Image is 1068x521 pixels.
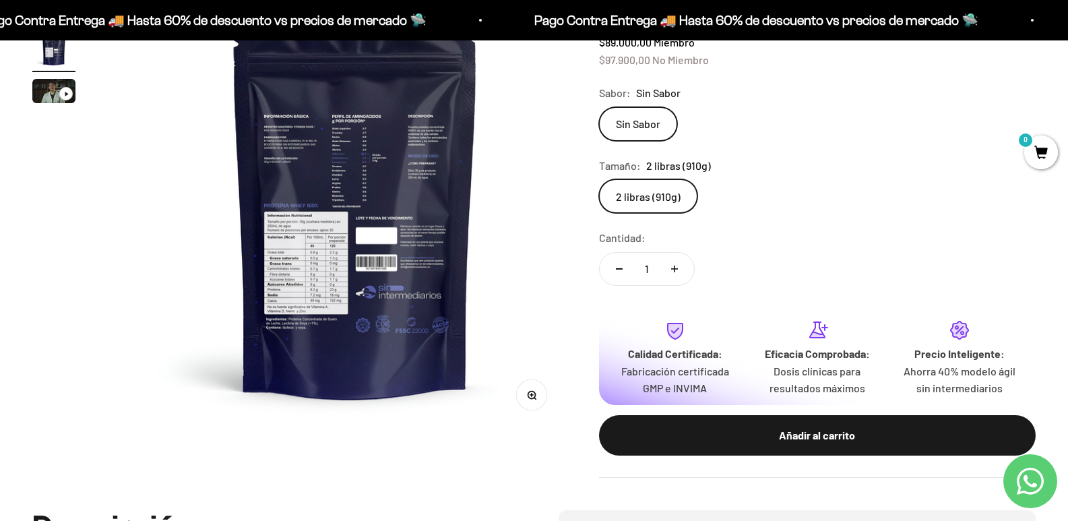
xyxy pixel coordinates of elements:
[652,53,709,66] span: No Miembro
[655,253,694,285] button: Aumentar cantidad
[532,9,976,31] p: Pago Contra Entrega 🚚 Hasta 60% de descuento vs precios de mercado 🛸
[600,253,639,285] button: Reducir cantidad
[914,347,1005,360] strong: Precio Inteligente:
[899,363,1019,397] p: Ahorra 40% modelo ágil sin intermediarios
[1024,146,1058,161] a: 0
[599,415,1036,456] button: Añadir al carrito
[654,36,695,49] span: Miembro
[626,427,1009,444] div: Añadir al carrito
[1017,132,1034,148] mark: 0
[646,157,711,175] span: 2 libras (910g)
[757,363,877,397] p: Dosis clínicas para resultados máximos
[599,157,641,175] legend: Tamaño:
[615,363,736,397] p: Fabricación certificada GMP e INVIMA
[32,79,75,107] button: Ir al artículo 3
[599,53,650,66] span: $97.900,00
[599,36,652,49] span: $89.000,00
[599,84,631,102] legend: Sabor:
[628,347,722,360] strong: Calidad Certificada:
[599,229,646,247] label: Cantidad:
[32,25,75,68] img: Proteína Whey - Sin Sabor
[636,84,681,102] span: Sin Sabor
[32,25,75,72] button: Ir al artículo 2
[765,347,870,360] strong: Eficacia Comprobada:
